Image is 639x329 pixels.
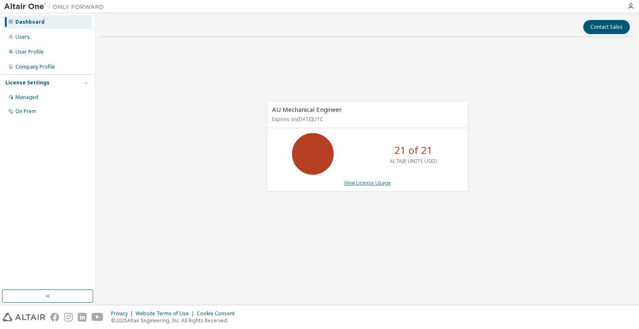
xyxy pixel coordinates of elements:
div: User Profile [15,49,44,55]
div: License Settings [5,79,50,86]
img: Altair One [4,2,108,11]
button: Contact Sales [583,20,630,34]
img: altair_logo.svg [2,313,45,322]
div: Cookie Consent [197,310,240,317]
div: Managed [15,94,38,101]
p: Expires on [DATE] UTC [272,116,461,123]
div: On Prem [15,108,36,115]
div: Privacy [111,310,136,317]
p: ALTAIR UNITS USED [390,158,437,165]
div: Users [15,34,30,40]
div: Company Profile [15,64,55,70]
span: AU Mechanical Engineer [272,105,342,114]
img: instagram.svg [64,313,73,322]
img: youtube.svg [92,313,104,322]
img: linkedin.svg [78,313,87,322]
a: View License Usage [344,179,391,186]
div: Dashboard [15,19,45,25]
img: facebook.svg [50,313,59,322]
div: Website Terms of Use [136,310,197,317]
p: © 2025 Altair Engineering, Inc. All Rights Reserved. [111,317,240,324]
p: 21 of 21 [394,143,433,157]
